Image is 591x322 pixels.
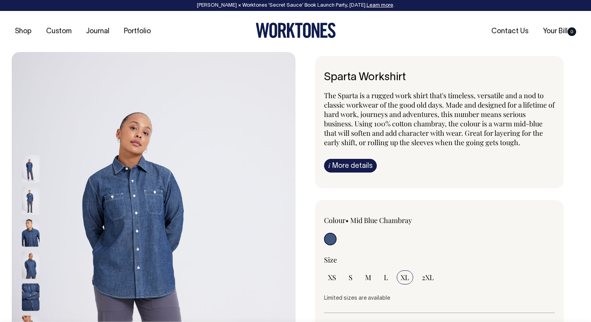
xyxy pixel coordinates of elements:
[22,155,39,183] img: mid-blue-chambray
[22,187,39,215] img: mid-blue-chambray
[422,273,434,282] span: 2XL
[324,91,555,147] span: The Sparta is a rugged work shirt that's timeless, versatile and a nod to classic workwear of the...
[418,270,438,284] input: 2XL
[8,3,583,8] div: [PERSON_NAME] × Worktones ‘Secret Sauce’ Book Launch Party, [DATE]. .
[568,27,576,36] span: 0
[324,296,390,301] span: Limited sizes are available
[401,273,409,282] span: XL
[350,216,412,225] label: Mid Blue Chambray
[324,159,377,173] a: iMore details
[345,270,356,284] input: S
[328,273,336,282] span: XS
[361,270,375,284] input: M
[324,72,555,84] h1: Sparta Workshirt
[384,273,388,282] span: L
[83,25,113,38] a: Journal
[346,216,349,225] span: •
[22,219,39,247] img: mid-blue-chambray
[540,25,579,38] a: Your Bill0
[22,284,39,311] img: mid-blue-chambray
[380,270,392,284] input: L
[324,270,340,284] input: XS
[328,161,330,169] span: i
[22,252,39,279] img: mid-blue-chambray
[365,273,371,282] span: M
[324,216,416,225] div: Colour
[397,270,413,284] input: XL
[12,25,35,38] a: Shop
[349,273,353,282] span: S
[367,3,393,8] a: Learn more
[43,25,75,38] a: Custom
[324,255,555,264] div: Size
[121,25,154,38] a: Portfolio
[488,25,532,38] a: Contact Us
